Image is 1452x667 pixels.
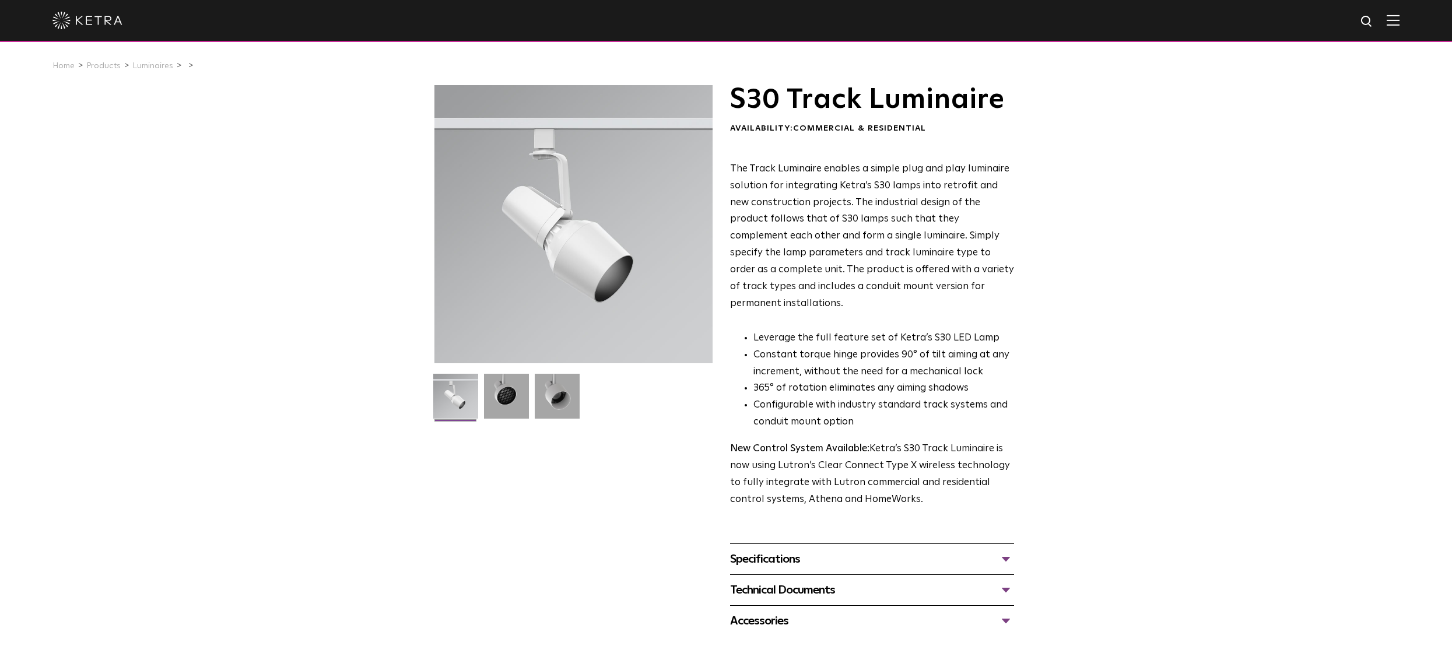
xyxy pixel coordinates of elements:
[730,612,1014,630] div: Accessories
[730,164,1014,308] span: The Track Luminaire enables a simple plug and play luminaire solution for integrating Ketra’s S30...
[52,62,75,70] a: Home
[730,85,1014,114] h1: S30 Track Luminaire
[1360,15,1374,29] img: search icon
[1387,15,1400,26] img: Hamburger%20Nav.svg
[753,347,1014,381] li: Constant torque hinge provides 90° of tilt aiming at any increment, without the need for a mechan...
[730,444,869,454] strong: New Control System Available:
[535,374,580,427] img: 9e3d97bd0cf938513d6e
[484,374,529,427] img: 3b1b0dc7630e9da69e6b
[52,12,122,29] img: ketra-logo-2019-white
[753,397,1014,431] li: Configurable with industry standard track systems and conduit mount option
[730,123,1014,135] div: Availability:
[730,550,1014,568] div: Specifications
[132,62,173,70] a: Luminaires
[730,441,1014,508] p: Ketra’s S30 Track Luminaire is now using Lutron’s Clear Connect Type X wireless technology to ful...
[433,374,478,427] img: S30-Track-Luminaire-2021-Web-Square
[753,330,1014,347] li: Leverage the full feature set of Ketra’s S30 LED Lamp
[753,380,1014,397] li: 365° of rotation eliminates any aiming shadows
[793,124,926,132] span: Commercial & Residential
[86,62,121,70] a: Products
[730,581,1014,599] div: Technical Documents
